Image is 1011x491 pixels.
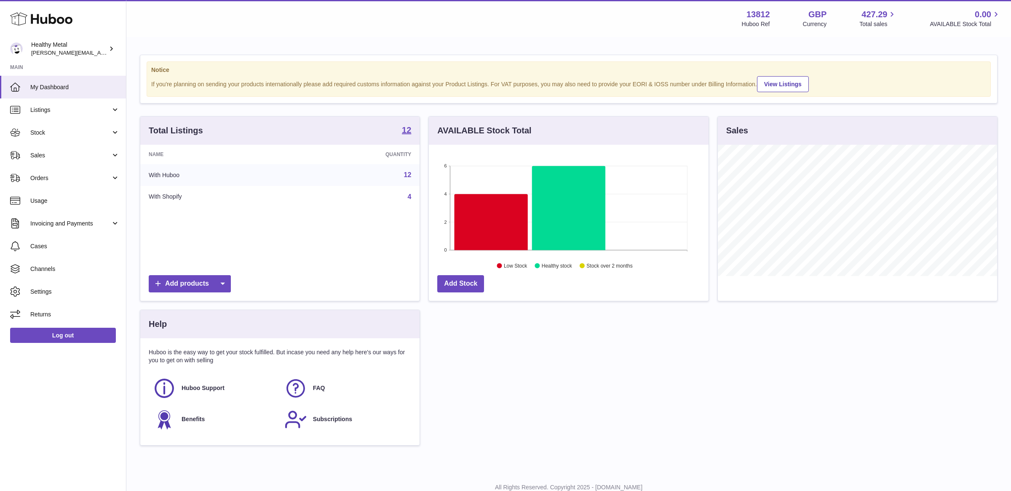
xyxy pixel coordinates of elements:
[31,41,107,57] div: Healthy Metal
[284,408,407,431] a: Subscriptions
[746,9,770,20] strong: 13812
[30,151,111,159] span: Sales
[444,191,447,196] text: 4
[504,263,527,269] text: Low Stock
[182,415,205,423] span: Benefits
[803,20,827,28] div: Currency
[30,288,120,296] span: Settings
[149,275,231,292] a: Add products
[975,9,991,20] span: 0.00
[151,66,986,74] strong: Notice
[151,75,986,92] div: If you're planning on sending your products internationally please add required customs informati...
[140,186,291,208] td: With Shopify
[444,247,447,252] text: 0
[153,408,276,431] a: Benefits
[859,20,897,28] span: Total sales
[587,263,633,269] text: Stock over 2 months
[149,318,167,330] h3: Help
[757,76,809,92] a: View Listings
[30,106,111,114] span: Listings
[30,242,120,250] span: Cases
[407,193,411,200] a: 4
[861,9,887,20] span: 427.29
[291,145,420,164] th: Quantity
[284,377,407,400] a: FAQ
[30,129,111,137] span: Stock
[30,197,120,205] span: Usage
[742,20,770,28] div: Huboo Ref
[30,265,120,273] span: Channels
[10,328,116,343] a: Log out
[149,348,411,364] p: Huboo is the easy way to get your stock fulfilled. But incase you need any help here's our ways f...
[140,145,291,164] th: Name
[30,83,120,91] span: My Dashboard
[437,125,531,136] h3: AVAILABLE Stock Total
[404,171,412,178] a: 12
[140,164,291,186] td: With Huboo
[930,20,1001,28] span: AVAILABLE Stock Total
[402,126,411,134] strong: 12
[31,49,169,56] span: [PERSON_NAME][EMAIL_ADDRESS][DOMAIN_NAME]
[10,42,23,55] img: jose@healthy-metal.com
[149,125,203,136] h3: Total Listings
[30,220,111,228] span: Invoicing and Payments
[313,415,352,423] span: Subscriptions
[30,174,111,182] span: Orders
[444,220,447,225] text: 2
[444,163,447,168] text: 6
[182,384,225,392] span: Huboo Support
[153,377,276,400] a: Huboo Support
[313,384,325,392] span: FAQ
[726,125,748,136] h3: Sales
[808,9,826,20] strong: GBP
[402,126,411,136] a: 12
[542,263,572,269] text: Healthy stock
[30,311,120,318] span: Returns
[930,9,1001,28] a: 0.00 AVAILABLE Stock Total
[859,9,897,28] a: 427.29 Total sales
[437,275,484,292] a: Add Stock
